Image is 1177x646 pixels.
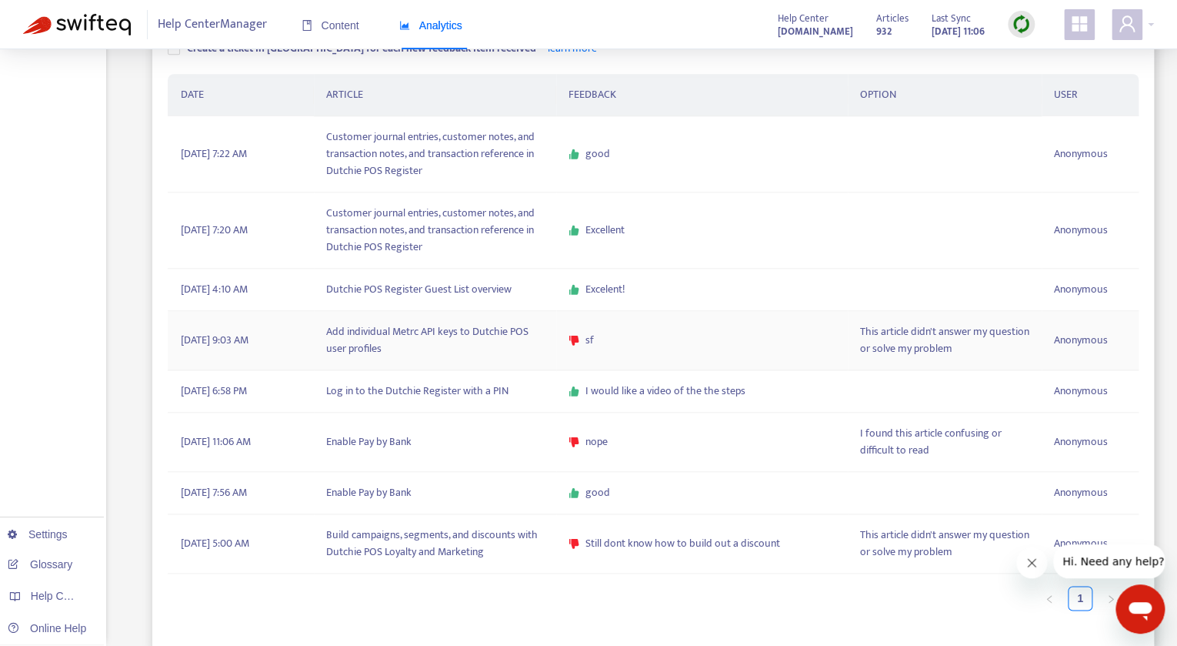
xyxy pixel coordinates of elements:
[778,22,853,40] a: [DOMAIN_NAME]
[1054,146,1108,162] span: Anonymous
[302,19,359,32] span: Content
[568,284,579,295] span: like
[1115,584,1165,634] iframe: Button to launch messaging window
[585,222,625,239] span: Excellent
[1068,586,1092,611] li: 1
[168,74,313,116] th: DATE
[568,149,579,159] span: like
[8,558,72,571] a: Glossary
[568,487,579,498] span: like
[876,23,892,40] strong: 932
[860,527,1029,561] span: This article didn't answer my question or solve my problem
[1054,535,1108,552] span: Anonymous
[1106,594,1115,604] span: right
[180,433,250,450] span: [DATE] 11:06 AM
[556,74,847,116] th: FEEDBACK
[1042,74,1139,116] th: USER
[1069,587,1092,610] a: 1
[180,281,247,298] span: [DATE] 4:10 AM
[568,538,579,549] span: dislike
[585,484,610,501] span: good
[158,10,267,39] span: Help Center Manager
[1045,594,1054,604] span: left
[778,10,829,27] span: Help Center
[1053,544,1165,578] iframe: Message from company
[585,433,608,450] span: nope
[932,10,971,27] span: Last Sync
[1054,222,1108,239] span: Anonymous
[585,383,745,400] span: I would like a video of the the steps
[568,437,579,447] span: dislike
[314,514,556,574] td: Build campaigns, segments, and discounts with Dutchie POS Loyalty and Marketing
[568,386,579,397] span: like
[314,192,556,269] td: Customer journal entries, customer notes, and transaction notes, and transaction reference in Dut...
[180,146,246,162] span: [DATE] 7:22 AM
[1037,586,1062,611] li: Previous Page
[31,590,94,602] span: Help Centers
[1118,15,1136,33] span: user
[180,484,246,501] span: [DATE] 7:56 AM
[1054,484,1108,501] span: Anonymous
[1012,15,1031,34] img: sync.dc5367851b00ba804db3.png
[180,332,248,349] span: [DATE] 9:03 AM
[314,269,556,311] td: Dutchie POS Register Guest List overview
[302,20,312,31] span: book
[180,535,248,552] span: [DATE] 5:00 AM
[1054,383,1108,400] span: Anonymous
[848,74,1042,116] th: OPTION
[314,413,556,472] td: Enable Pay by Bank
[23,14,131,35] img: Swifteq
[1054,281,1108,298] span: Anonymous
[8,622,86,634] a: Online Help
[1054,433,1108,450] span: Anonymous
[568,335,579,346] span: dislike
[180,222,247,239] span: [DATE] 7:20 AM
[399,19,462,32] span: Analytics
[314,311,556,370] td: Add individual Metrc API keys to Dutchie POS user profiles
[314,74,556,116] th: ARTICLE
[568,225,579,236] span: like
[1099,586,1123,611] li: Next Page
[1099,586,1123,611] button: right
[585,332,594,349] span: sf
[1054,332,1108,349] span: Anonymous
[1016,547,1047,578] iframe: Close message
[1037,586,1062,611] button: left
[932,23,985,40] strong: [DATE] 11:06
[180,383,246,400] span: [DATE] 6:58 PM
[860,425,1029,459] span: I found this article confusing or difficult to read
[876,10,909,27] span: Articles
[8,528,68,541] a: Settings
[585,281,625,298] span: Excelent!
[585,146,610,162] span: good
[778,23,853,40] strong: [DOMAIN_NAME]
[585,535,780,552] span: Still dont know how to build out a discount
[314,472,556,514] td: Enable Pay by Bank
[860,323,1029,357] span: This article didn't answer my question or solve my problem
[1070,15,1089,33] span: appstore
[314,370,556,413] td: Log in to the Dutchie Register with a PIN
[314,116,556,192] td: Customer journal entries, customer notes, and transaction notes, and transaction reference in Dut...
[399,20,410,31] span: area-chart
